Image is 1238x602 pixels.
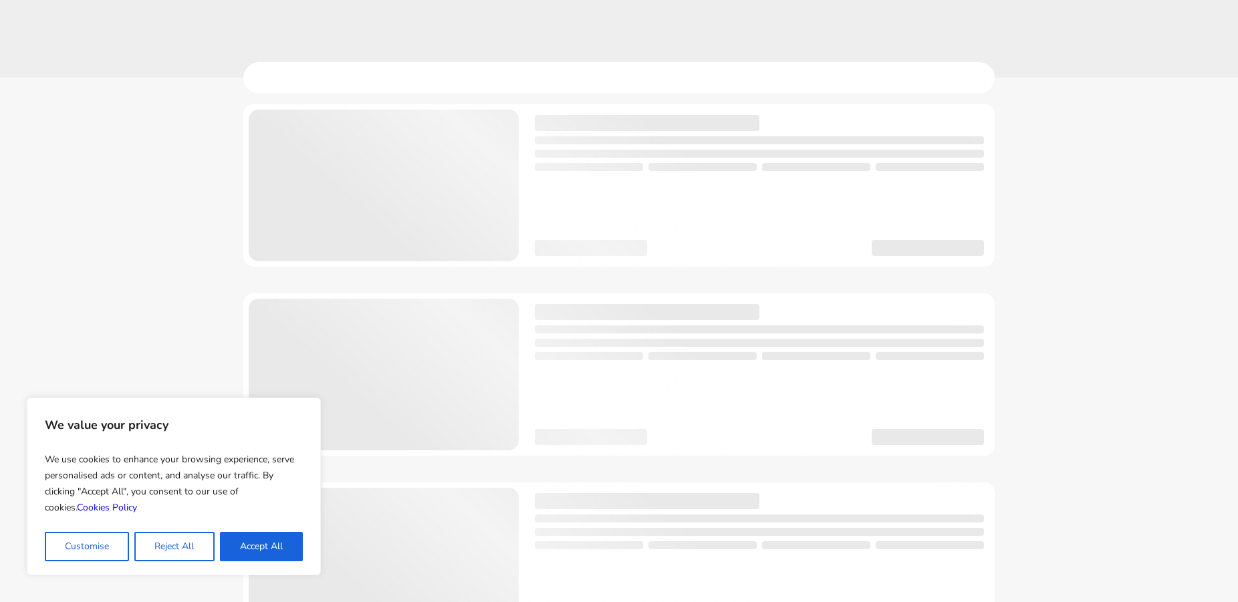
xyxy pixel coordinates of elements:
p: We value your privacy [45,412,303,438]
button: Reject All [134,532,214,561]
button: Customise [45,532,129,561]
p: We use cookies to enhance your browsing experience, serve personalised ads or content, and analys... [45,446,303,521]
button: Accept All [220,532,303,561]
a: Cookies Policy [77,501,137,514]
div: We value your privacy [27,398,321,575]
